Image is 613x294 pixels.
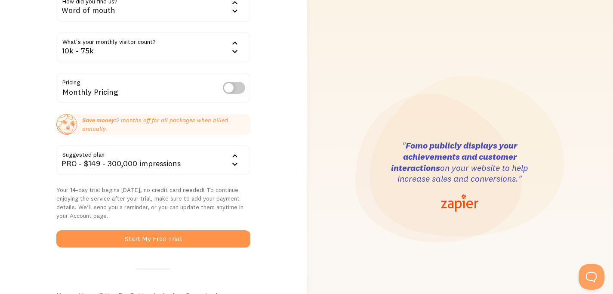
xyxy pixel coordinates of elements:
strong: Fomo publicly displays your achievements and customer interactions [391,140,517,173]
h3: " on your website to help increase sales and conversions." [391,140,529,184]
div: Monthly Pricing [56,73,250,104]
strong: Save money: [82,116,116,124]
img: zapier-logo-67829435118c75c76cb2dd6da18087269b6957094811fad6c81319a220d8a412.png [441,195,478,212]
iframe: Help Scout Beacon - Open [579,264,604,290]
p: 2 months off for all packages when billed annually. [82,116,250,133]
div: 10k - 75k [56,32,250,62]
p: Your 14-day trial begins [DATE], no credit card needed! To continue enjoying the service after yo... [56,186,250,220]
button: Start My Free Trial [56,230,250,248]
div: PRO - $149 - 300,000 impressions [56,145,250,175]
